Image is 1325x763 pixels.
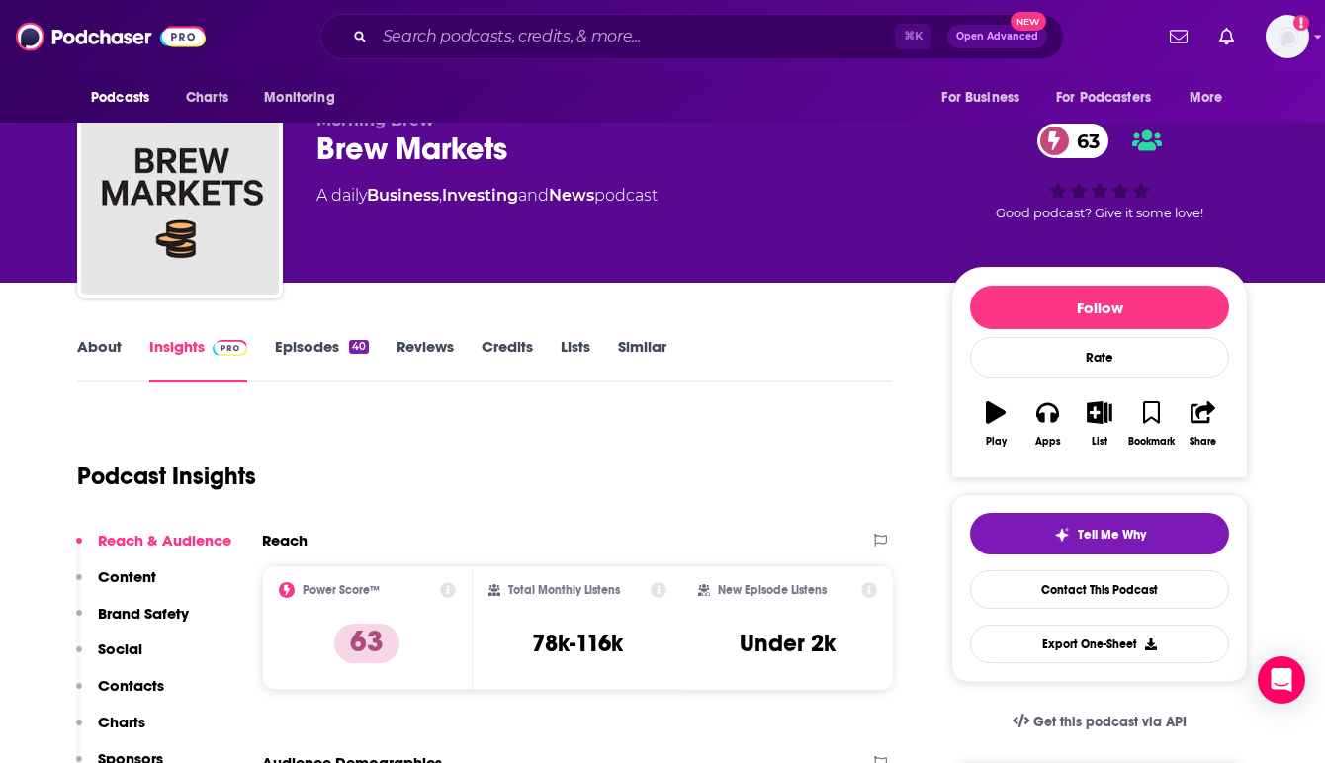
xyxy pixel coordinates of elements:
button: Follow [970,286,1229,329]
button: open menu [927,79,1044,117]
p: Content [98,567,156,586]
a: Reviews [397,337,454,382]
span: For Podcasters [1056,84,1151,112]
h3: 78k-116k [532,629,623,658]
a: Credits [482,337,533,382]
h2: Reach [262,531,308,550]
a: News [549,186,594,205]
button: Charts [76,713,145,749]
p: Contacts [98,676,164,695]
span: and [518,186,549,205]
a: Episodes40 [275,337,369,382]
span: More [1190,84,1223,112]
a: Similar [618,337,666,382]
span: Open Advanced [956,32,1038,42]
a: Business [367,186,439,205]
div: Open Intercom Messenger [1258,656,1305,704]
span: New [1011,12,1046,31]
input: Search podcasts, credits, & more... [375,21,895,52]
h2: Total Monthly Listens [508,583,620,597]
img: User Profile [1266,15,1309,58]
p: Brand Safety [98,604,189,623]
div: Play [986,436,1007,448]
button: Contacts [76,676,164,713]
p: Social [98,639,142,658]
button: open menu [250,79,360,117]
a: Investing [442,186,518,205]
span: , [439,186,442,205]
button: Content [76,567,156,604]
a: Get this podcast via API [997,698,1202,746]
a: Show notifications dropdown [1162,20,1195,53]
div: 40 [349,340,369,354]
button: List [1074,388,1125,460]
a: Show notifications dropdown [1211,20,1242,53]
span: Charts [186,84,228,112]
button: Brand Safety [76,604,189,640]
button: tell me why sparkleTell Me Why [970,513,1229,554]
a: Contact This Podcast [970,570,1229,609]
a: 63 [1037,124,1109,158]
h3: Under 2k [740,629,836,658]
a: InsightsPodchaser Pro [149,337,247,382]
a: About [77,337,122,382]
span: 63 [1057,124,1109,158]
a: Charts [173,79,240,117]
div: Search podcasts, credits, & more... [320,14,1064,59]
span: For Business [941,84,1019,112]
span: Monitoring [264,84,334,112]
button: Show profile menu [1266,15,1309,58]
button: open menu [77,79,175,117]
span: Good podcast? Give it some love! [996,206,1203,220]
button: open menu [1176,79,1248,117]
button: Reach & Audience [76,531,231,567]
div: Rate [970,337,1229,378]
button: Bookmark [1125,388,1177,460]
div: A daily podcast [316,184,658,208]
p: 63 [334,624,399,663]
div: Share [1190,436,1216,448]
h1: Podcast Insights [77,462,256,491]
h2: Power Score™ [303,583,380,597]
button: Open AdvancedNew [947,25,1047,48]
img: Podchaser Pro [213,340,247,356]
p: Charts [98,713,145,731]
h2: New Episode Listens [718,583,827,597]
button: Apps [1021,388,1073,460]
img: Brew Markets [81,97,279,295]
div: 63Good podcast? Give it some love! [951,111,1248,233]
a: Lists [561,337,590,382]
svg: Add a profile image [1293,15,1309,31]
div: Apps [1035,436,1061,448]
button: Export One-Sheet [970,625,1229,663]
button: open menu [1043,79,1180,117]
div: List [1092,436,1107,448]
button: Social [76,639,142,676]
p: Reach & Audience [98,531,231,550]
img: tell me why sparkle [1054,527,1070,543]
span: ⌘ K [895,24,931,49]
span: Podcasts [91,84,149,112]
span: Get this podcast via API [1033,714,1187,730]
div: Bookmark [1128,436,1175,448]
img: Podchaser - Follow, Share and Rate Podcasts [16,18,206,55]
button: Play [970,388,1021,460]
button: Share [1178,388,1229,460]
span: Tell Me Why [1078,527,1146,543]
span: Logged in as HughE [1266,15,1309,58]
